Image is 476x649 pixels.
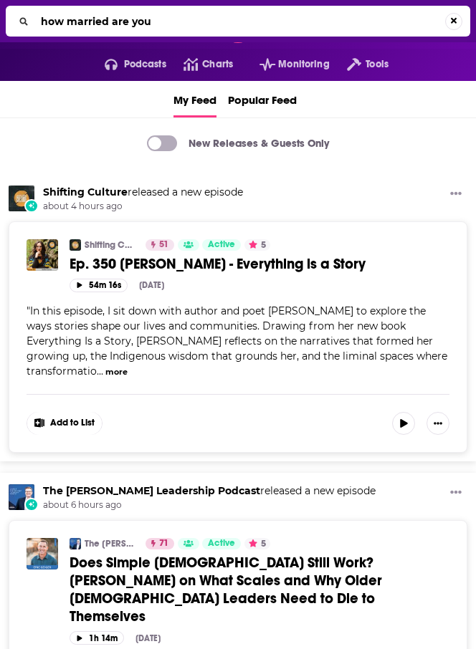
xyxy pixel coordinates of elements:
a: Popular Feed [228,81,297,117]
span: 71 [159,537,168,551]
span: " [27,304,447,378]
button: open menu [87,53,166,76]
button: 54m 16s [70,279,128,292]
span: Tools [366,54,389,74]
span: Popular Feed [228,84,297,115]
div: [DATE] [139,280,164,290]
a: Shifting Culture [85,239,136,251]
button: Show More Button [444,186,467,203]
span: ... [97,365,103,378]
span: Active [208,238,235,252]
a: 51 [146,239,174,251]
input: Search... [35,10,445,33]
span: about 6 hours ago [43,499,376,511]
img: Shifting Culture [9,186,34,211]
span: Does Simple [DEMOGRAPHIC_DATA] Still Work? [PERSON_NAME] on What Scales and Why Older [DEMOGRAPHI... [70,554,382,625]
a: Shifting Culture [43,186,128,198]
button: more [105,366,128,378]
a: The Carey Nieuwhof Leadership Podcast [43,484,260,497]
span: In this episode, I sit down with author and poet [PERSON_NAME] to explore the ways stories shape ... [27,304,447,378]
div: New Episode [24,498,38,511]
button: 1h 14m [70,631,124,645]
a: Does Simple [DEMOGRAPHIC_DATA] Still Work? [PERSON_NAME] on What Scales and Why Older [DEMOGRAPHI... [70,554,449,625]
div: Search... [6,6,470,37]
button: open menu [242,53,330,76]
span: Podcasts [124,54,166,74]
button: 5 [244,239,270,251]
img: Shifting Culture [70,239,81,251]
button: Show More Button [444,484,467,502]
a: Active [202,239,241,251]
span: about 4 hours ago [43,201,243,213]
a: 71 [146,538,174,549]
span: Add to List [50,418,95,428]
img: Does Simple Church Still Work? Eric Geiger on What Scales and Why Older Church Leaders Need to Di... [27,538,58,569]
a: Active [202,538,241,549]
button: Show More Button [27,412,102,435]
span: Charts [202,54,233,74]
span: 51 [159,238,168,252]
a: New Releases & Guests Only [147,135,329,151]
span: Ep. 350 [PERSON_NAME] - Everything is a Story [70,255,366,273]
span: Monitoring [278,54,329,74]
div: [DATE] [135,633,161,643]
span: My Feed [173,84,216,115]
button: open menu [330,53,389,76]
a: The [PERSON_NAME] Leadership Podcast [85,538,136,549]
img: Ep. 350 Kaitlin Curtice - Everything is a Story [27,239,58,271]
a: Ep. 350 [PERSON_NAME] - Everything is a Story [70,255,449,273]
span: Active [208,537,235,551]
a: My Feed [173,81,216,117]
img: The Carey Nieuwhof Leadership Podcast [9,484,34,510]
img: The Carey Nieuwhof Leadership Podcast [70,538,81,549]
div: New Episode [24,199,38,213]
button: Show More Button [427,412,449,435]
h3: released a new episode [43,186,243,199]
h3: released a new episode [43,484,376,498]
button: 5 [244,538,270,549]
a: Charts [166,53,233,76]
